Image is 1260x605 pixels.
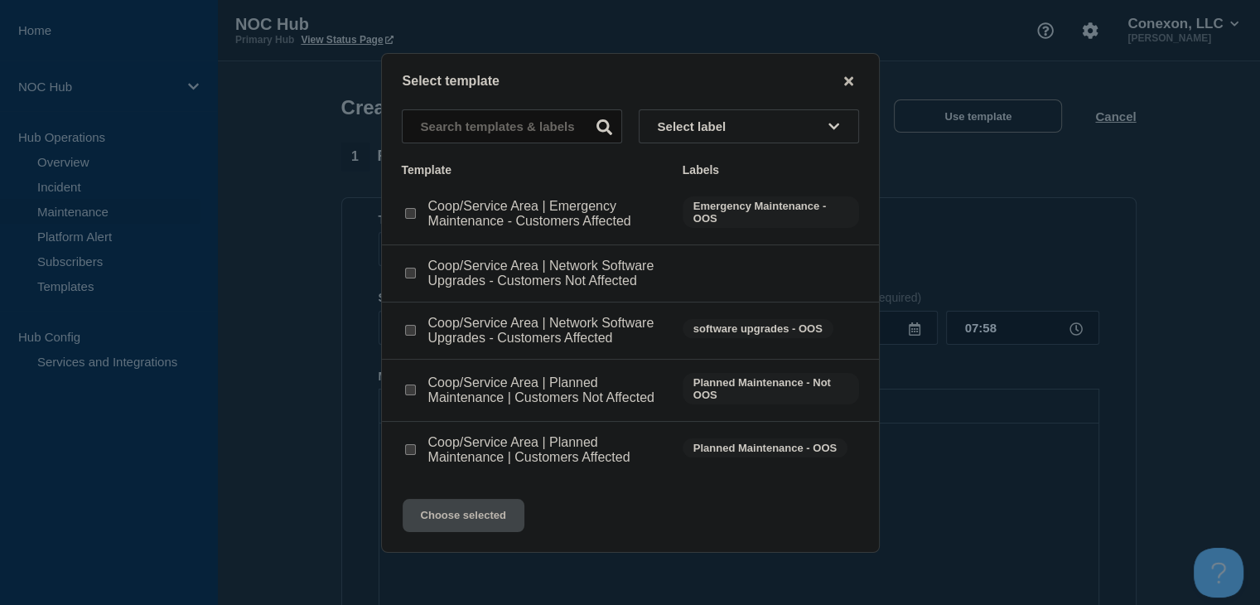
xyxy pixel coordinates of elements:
[658,119,733,133] span: Select label
[402,163,666,177] div: Template
[683,196,859,228] span: Emergency Maintenance - OOS
[382,74,879,90] div: Select template
[428,316,666,346] p: Coop/Service Area | Network Software Upgrades - Customers Affected
[405,325,416,336] input: Coop/Service Area | Network Software Upgrades - Customers Affected checkbox
[405,385,416,395] input: Coop/Service Area | Planned Maintenance | Customers Not Affected checkbox
[683,319,833,338] span: software upgrades - OOS
[639,109,859,143] button: Select label
[405,208,416,219] input: Coop/Service Area | Emergency Maintenance - Customers Affected checkbox
[683,163,859,177] div: Labels
[403,499,524,532] button: Choose selected
[405,444,416,455] input: Coop/Service Area | Planned Maintenance | Customers Affected checkbox
[839,74,858,90] button: close button
[683,438,847,457] span: Planned Maintenance - OOS
[428,199,666,229] p: Coop/Service Area | Emergency Maintenance - Customers Affected
[428,375,666,405] p: Coop/Service Area | Planned Maintenance | Customers Not Affected
[405,268,416,278] input: Coop/Service Area | Network Software Upgrades - Customers Not Affected checkbox
[428,259,666,288] p: Coop/Service Area | Network Software Upgrades - Customers Not Affected
[428,435,666,465] p: Coop/Service Area | Planned Maintenance | Customers Affected
[402,109,622,143] input: Search templates & labels
[683,373,859,404] span: Planned Maintenance - Not OOS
